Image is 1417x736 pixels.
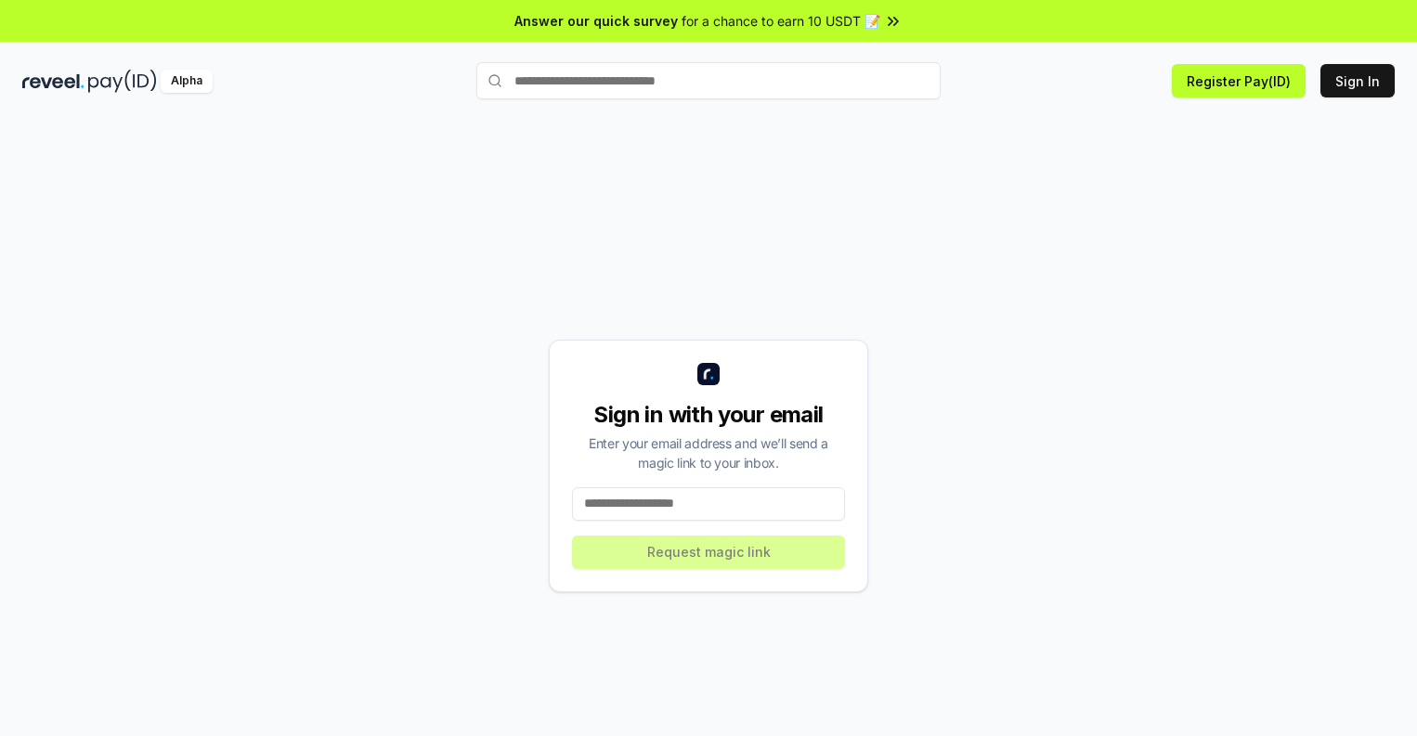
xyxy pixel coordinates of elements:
img: reveel_dark [22,70,84,93]
div: Sign in with your email [572,400,845,430]
img: pay_id [88,70,157,93]
span: for a chance to earn 10 USDT 📝 [682,11,880,31]
button: Register Pay(ID) [1172,64,1306,97]
div: Alpha [161,70,213,93]
span: Answer our quick survey [514,11,678,31]
button: Sign In [1320,64,1395,97]
div: Enter your email address and we’ll send a magic link to your inbox. [572,433,845,472]
img: logo_small [697,363,720,385]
